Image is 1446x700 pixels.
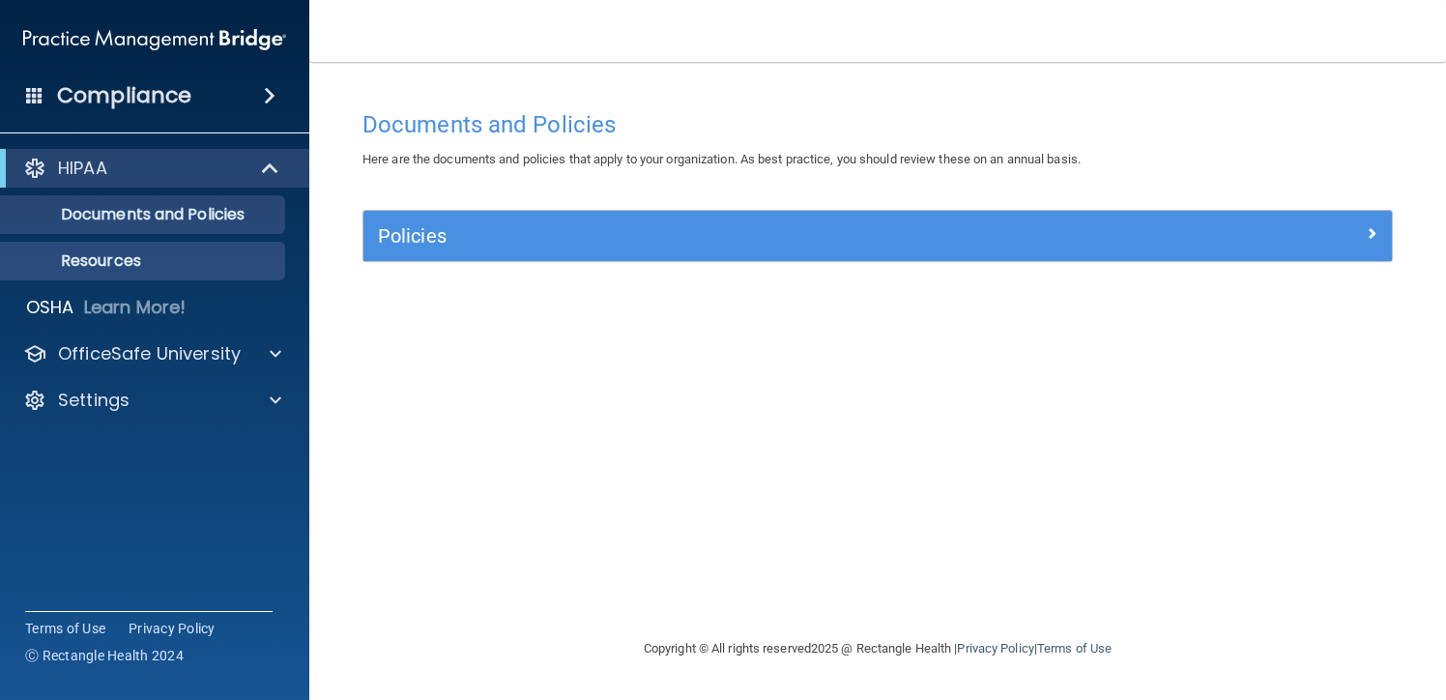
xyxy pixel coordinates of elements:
[26,296,74,319] p: OSHA
[378,225,1120,247] h5: Policies
[13,251,276,271] p: Resources
[23,342,281,365] a: OfficeSafe University
[23,157,280,180] a: HIPAA
[23,20,286,59] img: PMB logo
[58,157,107,180] p: HIPAA
[1037,641,1112,656] a: Terms of Use
[25,619,105,638] a: Terms of Use
[362,152,1081,166] span: Here are the documents and policies that apply to your organization. As best practice, you should...
[58,342,241,365] p: OfficeSafe University
[957,641,1033,656] a: Privacy Policy
[23,389,281,412] a: Settings
[13,205,276,224] p: Documents and Policies
[362,112,1393,137] h4: Documents and Policies
[525,618,1230,680] div: Copyright © All rights reserved 2025 @ Rectangle Health | |
[57,82,191,109] h4: Compliance
[84,296,187,319] p: Learn More!
[58,389,130,412] p: Settings
[378,220,1377,251] a: Policies
[25,646,184,665] span: Ⓒ Rectangle Health 2024
[129,619,216,638] a: Privacy Policy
